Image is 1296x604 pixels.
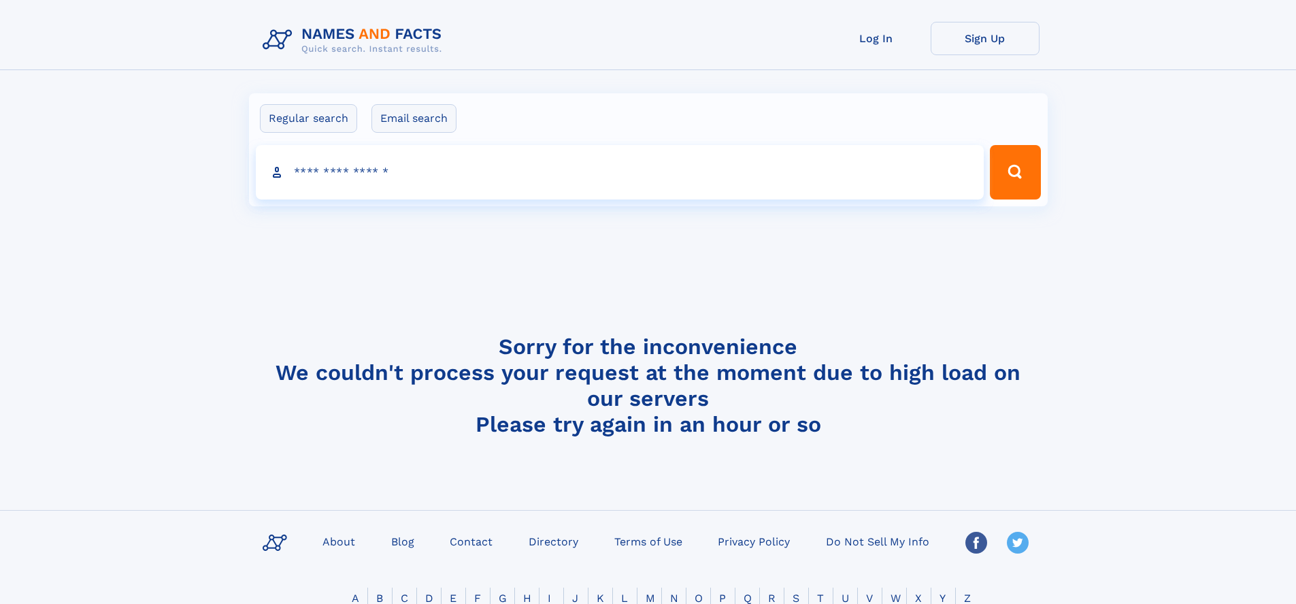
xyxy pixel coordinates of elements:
a: Blog [386,531,420,551]
img: Facebook [965,532,987,554]
a: Privacy Policy [712,531,795,551]
label: Email search [371,104,456,133]
a: About [317,531,361,551]
a: Contact [444,531,498,551]
a: Log In [822,22,931,55]
input: search input [256,145,984,200]
img: Logo Names and Facts [257,22,453,59]
img: Twitter [1007,532,1029,554]
button: Search Button [990,145,1040,200]
a: Terms of Use [609,531,688,551]
label: Regular search [260,104,357,133]
a: Directory [523,531,584,551]
a: Sign Up [931,22,1040,55]
a: Do Not Sell My Info [820,531,935,551]
h4: Sorry for the inconvenience We couldn't process your request at the moment due to high load on ou... [257,334,1040,437]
